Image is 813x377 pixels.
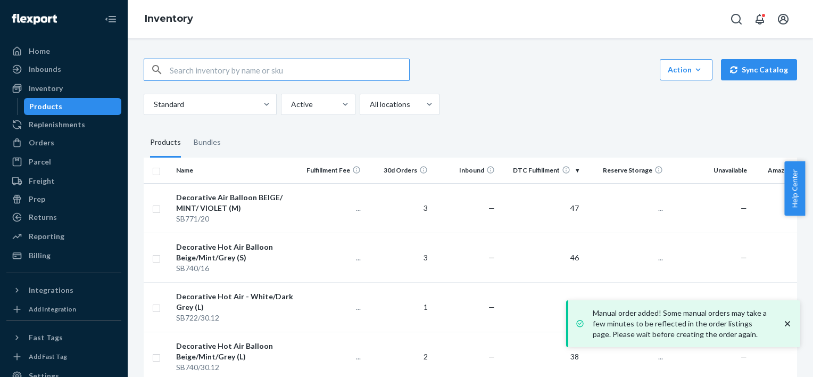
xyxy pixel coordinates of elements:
span: — [741,203,747,212]
p: ... [302,252,360,263]
div: SB740/16 [176,263,294,274]
div: Integrations [29,285,73,296]
ol: breadcrumbs [136,4,202,35]
th: Unavailable [667,158,751,183]
div: Parcel [29,157,51,167]
div: Products [29,101,62,112]
div: Add Integration [29,305,76,314]
input: Standard [153,99,154,110]
div: Add Fast Tag [29,352,67,361]
input: Active [290,99,291,110]
span: — [741,253,747,262]
span: — [488,253,495,262]
th: Name [172,158,298,183]
button: Action [660,59,712,80]
button: Open account menu [773,9,794,30]
td: 39 [499,282,583,332]
p: ... [587,351,663,362]
p: ... [302,351,360,362]
a: Home [6,43,121,60]
p: ... [302,203,360,214]
span: — [741,352,747,361]
div: SB740/30.12 [176,362,294,373]
span: — [488,302,495,312]
th: 30d Orders [365,158,432,183]
td: 1 [365,282,432,332]
input: All locations [369,99,370,110]
div: Decorative Air Balloon BEIGE/ MINT/ VIOLET (M) [176,192,294,214]
div: Products [150,128,181,158]
a: Replenishments [6,116,121,133]
a: Returns [6,209,121,226]
p: ... [587,252,663,263]
button: Open notifications [749,9,770,30]
div: Home [29,46,50,56]
td: 3 [365,183,432,233]
button: Fast Tags [6,329,121,346]
div: Action [668,64,704,75]
td: 46 [499,233,583,282]
div: Decorative Hot Air - White/Dark Grey (L) [176,291,294,313]
td: 47 [499,183,583,233]
button: Help Center [784,161,805,216]
button: Close Navigation [100,9,121,30]
div: Bundles [194,128,221,158]
div: Freight [29,176,55,186]
p: ... [302,302,360,313]
div: Orders [29,137,54,148]
svg: close toast [782,318,793,329]
th: DTC Fulfillment [499,158,583,183]
a: Parcel [6,153,121,170]
td: 3 [365,233,432,282]
div: Replenishments [29,119,85,130]
div: Inventory [29,83,63,94]
img: Flexport logo [12,14,57,24]
a: Orders [6,134,121,151]
p: ... [587,203,663,214]
div: Decorative Hot Air Balloon Beige/Mint/Grey (S) [176,242,294,263]
div: SB771/20 [176,214,294,224]
button: Open Search Box [726,9,747,30]
a: Billing [6,247,121,264]
a: Inventory [6,80,121,97]
div: SB722/30.12 [176,313,294,323]
a: Inbounds [6,61,121,78]
a: Reporting [6,228,121,245]
div: Decorative Hot Air Balloon Beige/Mint/Grey (L) [176,341,294,362]
a: Prep [6,191,121,208]
div: Billing [29,250,51,261]
a: Products [24,98,122,115]
div: Reporting [29,231,64,242]
button: Sync Catalog [721,59,797,80]
span: — [488,203,495,212]
span: — [488,352,495,361]
input: Search inventory by name or sku [170,59,409,80]
a: Add Fast Tag [6,350,121,363]
a: Inventory [145,13,193,24]
div: Fast Tags [29,332,63,343]
th: Fulfillment Fee [297,158,364,183]
th: Inbound [432,158,499,183]
div: Inbounds [29,64,61,75]
a: Freight [6,173,121,190]
div: Returns [29,212,57,223]
button: Integrations [6,282,121,299]
div: Prep [29,194,45,204]
th: Reserve Storage [583,158,667,183]
a: Add Integration [6,303,121,316]
p: Manual order added! Some manual orders may take a few minutes to be reflected in the order listin... [593,308,771,340]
